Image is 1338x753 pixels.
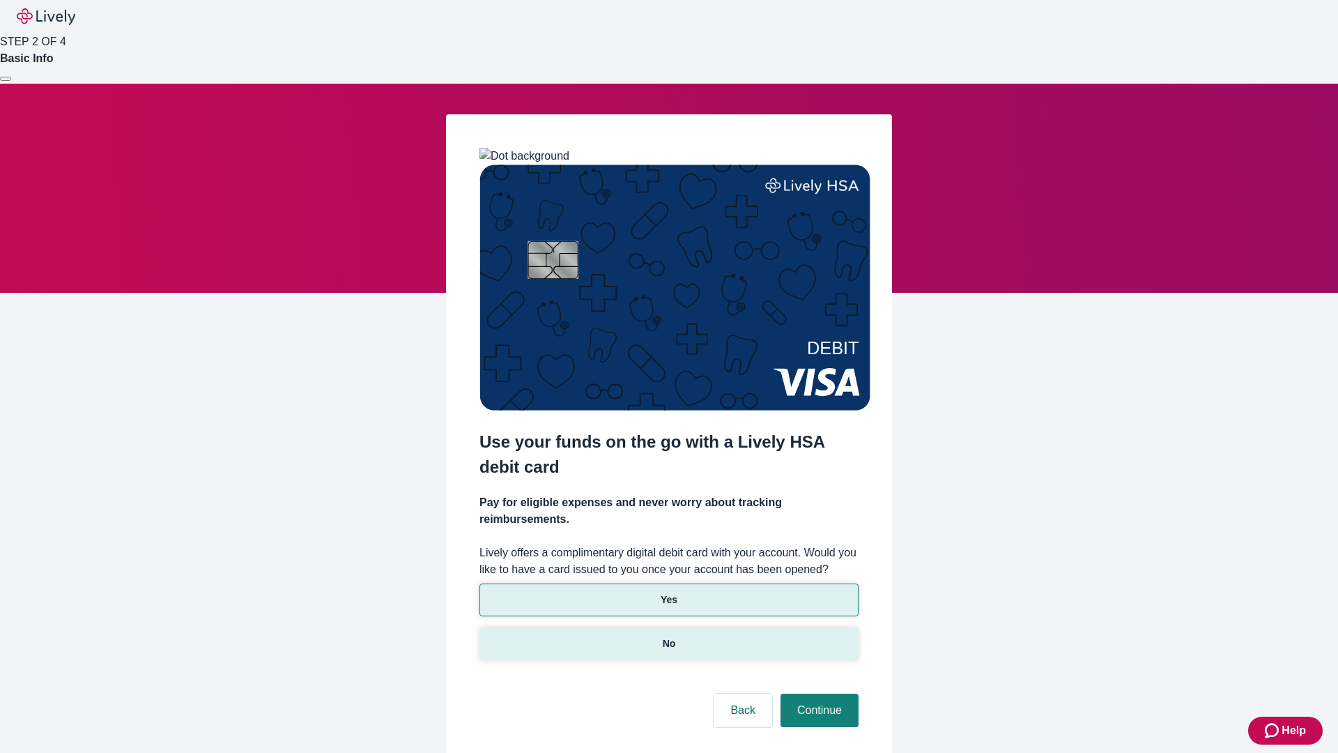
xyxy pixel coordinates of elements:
[663,637,676,651] p: No
[1282,722,1306,739] span: Help
[479,627,859,660] button: No
[479,545,859,578] label: Lively offers a complimentary digital debit card with your account. Would you like to have a card...
[479,165,870,411] img: Debit card
[661,593,677,607] p: Yes
[479,429,859,480] h2: Use your funds on the go with a Lively HSA debit card
[17,8,75,25] img: Lively
[1248,717,1323,745] button: Zendesk support iconHelp
[479,148,569,165] img: Dot background
[1265,722,1282,739] svg: Zendesk support icon
[479,584,859,616] button: Yes
[780,694,859,727] button: Continue
[479,494,859,528] h4: Pay for eligible expenses and never worry about tracking reimbursements.
[714,694,772,727] button: Back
